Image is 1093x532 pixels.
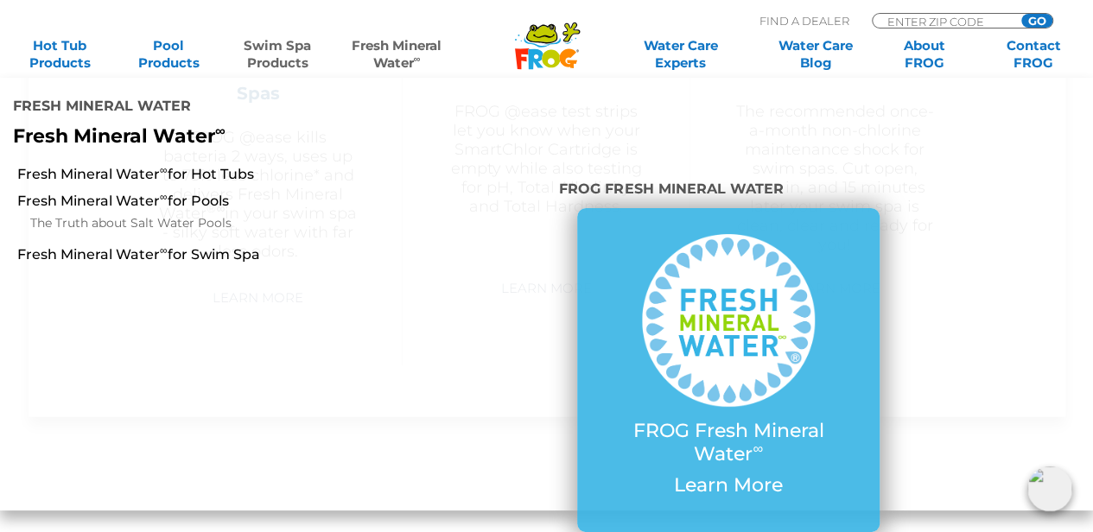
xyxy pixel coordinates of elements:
[753,440,763,457] sup: ∞
[344,37,450,72] a: Fresh MineralWater∞
[882,37,967,72] a: AboutFROG
[17,37,102,72] a: Hot TubProducts
[30,213,365,234] a: The Truth about Salt Water Pools
[773,37,858,72] a: Water CareBlog
[612,234,845,505] a: FROG Fresh Mineral Water∞ Learn More
[160,190,168,203] sup: ∞
[886,14,1002,28] input: Zip Code Form
[1027,466,1072,511] img: openIcon
[215,122,226,139] sup: ∞
[1021,14,1052,28] input: GO
[17,192,365,211] a: Fresh Mineral Water∞for Pools
[414,53,421,65] sup: ∞
[13,91,442,125] h4: Fresh Mineral Water
[126,37,211,72] a: PoolProducts
[160,163,168,176] sup: ∞
[759,13,849,28] p: Find A Dealer
[612,420,845,465] p: FROG Fresh Mineral Water
[17,165,365,184] a: Fresh Mineral Water∞for Hot Tubs
[991,37,1076,72] a: ContactFROG
[13,125,442,148] p: Fresh Mineral Water
[612,474,845,497] p: Learn More
[17,245,365,264] a: Fresh Mineral Water∞for Swim Spa
[235,37,320,72] a: Swim SpaProducts
[160,244,168,256] sup: ∞
[612,37,749,72] a: Water CareExperts
[559,174,898,208] h4: FROG Fresh Mineral Water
